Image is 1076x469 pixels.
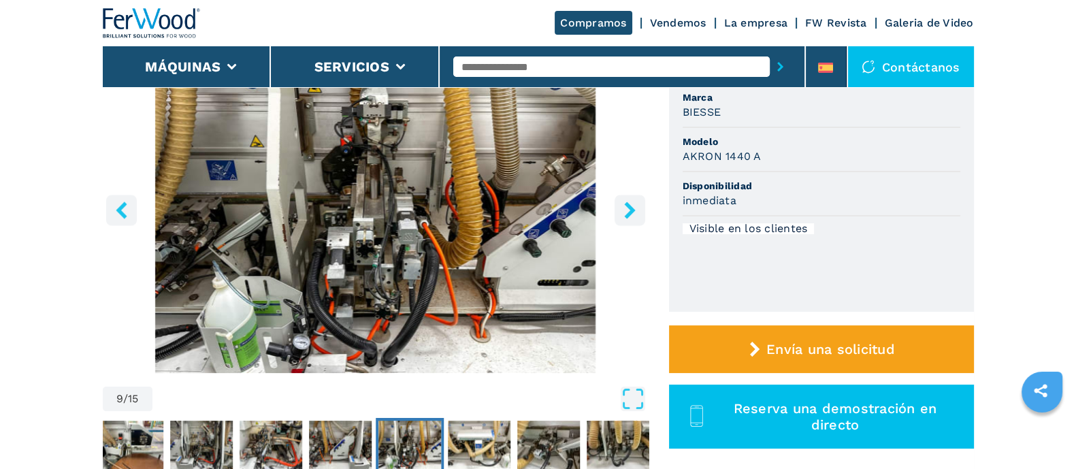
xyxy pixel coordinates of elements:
img: Contáctanos [862,60,875,74]
button: Open Fullscreen [156,387,645,411]
span: Reserva una demostración en directo [712,400,958,433]
button: submit-button [770,51,791,82]
div: Go to Slide 9 [103,43,649,373]
a: Galeria de Video [885,16,974,29]
a: sharethis [1024,374,1058,408]
h3: inmediata [683,193,736,208]
div: Contáctanos [848,46,974,87]
img: Ferwood [103,8,201,38]
span: 15 [128,393,139,404]
button: Máquinas [145,59,221,75]
span: Marca [683,91,960,104]
h3: AKRON 1440 A [683,148,762,164]
iframe: Chat [1018,408,1066,459]
a: La empresa [724,16,788,29]
button: right-button [615,195,645,225]
span: Disponibilidad [683,179,960,193]
span: Modelo [683,135,960,148]
button: Servicios [314,59,389,75]
button: Envía una solicitud [669,325,974,373]
button: left-button [106,195,137,225]
span: Envía una solicitud [766,341,895,357]
span: / [123,393,128,404]
div: Visible en los clientes [683,223,815,234]
img: Canteadora Unilateral BIESSE AKRON 1440 A [103,43,649,373]
a: Compramos [555,11,632,35]
a: FW Revista [805,16,867,29]
span: 9 [116,393,123,404]
button: Reserva una demostración en directo [669,385,974,449]
a: Vendemos [650,16,706,29]
h3: BIESSE [683,104,721,120]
